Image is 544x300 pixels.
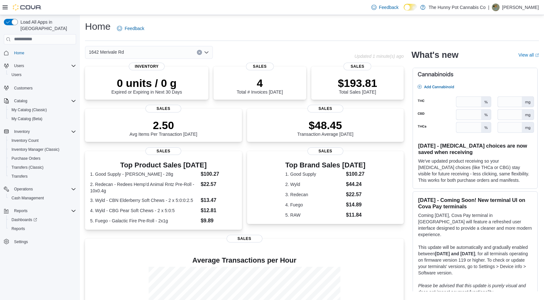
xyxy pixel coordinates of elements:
span: Customers [12,84,76,92]
p: Updated 1 minute(s) ago [354,54,404,59]
p: The Hunny Pot Cannabis Co [429,4,486,11]
h2: What's new [411,50,458,60]
span: Cash Management [12,196,44,201]
a: Inventory Count [9,137,41,144]
h3: [DATE] - [MEDICAL_DATA] choices are now saved when receiving [418,142,532,155]
dt: 3. Redecan [285,191,343,198]
button: Users [12,62,27,70]
dt: 2. Redecan - Redees Hemp'd Animal Rntz Pre-Roll - 10x0.4g [90,181,198,194]
svg: External link [535,53,539,57]
dt: 5. RAW [285,212,343,218]
span: My Catalog (Beta) [12,116,43,121]
span: Inventory [14,129,30,134]
span: My Catalog (Classic) [9,106,76,114]
a: Transfers (Classic) [9,164,46,171]
a: Settings [12,238,30,246]
p: Coming [DATE], Cova Pay terminal in [GEOGRAPHIC_DATA] will feature a refreshed user interface des... [418,212,532,238]
button: Cash Management [6,194,79,203]
button: Reports [1,206,79,215]
div: Total Sales [DATE] [338,77,377,95]
a: Transfers [9,173,30,180]
h3: [DATE] - Coming Soon! New terminal UI on Cova Pay terminals [418,197,532,210]
span: Dashboards [9,216,76,224]
span: Catalog [12,97,76,105]
button: Reports [6,224,79,233]
dd: $22.57 [201,181,237,188]
span: Purchase Orders [12,156,41,161]
button: My Catalog (Classic) [6,105,79,114]
span: Operations [14,187,33,192]
span: Users [9,71,76,79]
span: Home [14,50,24,56]
button: Inventory Count [6,136,79,145]
span: 1642 Merivale Rd [89,48,124,56]
button: Users [1,61,79,70]
button: Inventory [12,128,32,135]
div: Total # Invoices [DATE] [237,77,283,95]
button: Inventory Manager (Classic) [6,145,79,154]
button: Operations [12,185,35,193]
span: Inventory Manager (Classic) [12,147,59,152]
p: We've updated product receiving so your [MEDICAL_DATA] choices (like THCa or CBG) stay visible fo... [418,158,532,183]
dd: $14.89 [346,201,366,209]
a: Customers [12,84,35,92]
span: Users [14,63,24,68]
span: My Catalog (Classic) [12,107,47,112]
span: Reports [9,225,76,233]
span: Reports [12,226,25,231]
span: Sales [246,63,274,70]
button: Reports [12,207,30,215]
dt: 4. Wyld - CBG Pear Soft Chews - 2 x 5:0:5 [90,207,198,214]
button: Clear input [197,50,202,55]
dt: 1. Good Supply [285,171,343,177]
span: Customers [14,86,33,91]
span: Inventory [12,128,76,135]
button: Open list of options [204,50,209,55]
button: My Catalog (Beta) [6,114,79,123]
span: Feedback [379,4,399,11]
span: Load All Apps in [GEOGRAPHIC_DATA] [18,19,76,32]
dt: 3. Wyld - CBN Elderberry Soft Chews - 2 x 5:0:0:2.5 [90,197,198,204]
a: Inventory Manager (Classic) [9,146,62,153]
button: Home [1,48,79,58]
em: Please be advised that this update is purely visual and does not impact payment functionality. [418,283,526,295]
p: 2.50 [129,119,197,132]
a: View allExternal link [518,52,539,58]
span: Dashboards [12,217,37,222]
button: Operations [1,185,79,194]
span: Transfers (Classic) [9,164,76,171]
span: Inventory [129,63,165,70]
span: Sales [145,147,181,155]
a: Users [9,71,24,79]
span: Users [12,62,76,70]
span: Transfers [12,174,27,179]
span: Settings [12,238,76,246]
dd: $22.57 [346,191,366,198]
strong: [DATE] and [DATE] [435,251,475,256]
button: Purchase Orders [6,154,79,163]
p: $193.81 [338,77,377,89]
dd: $13.47 [201,196,237,204]
button: Catalog [12,97,30,105]
div: Transaction Average [DATE] [297,119,354,137]
a: My Catalog (Beta) [9,115,45,123]
span: Sales [227,235,262,242]
span: Operations [12,185,76,193]
p: $48.45 [297,119,354,132]
dd: $100.27 [346,170,366,178]
p: 0 units / 0 g [112,77,182,89]
span: Settings [14,239,28,244]
h3: Top Product Sales [DATE] [90,161,237,169]
a: Dashboards [9,216,40,224]
div: Avg Items Per Transaction [DATE] [129,119,197,137]
p: This update will be automatically and gradually enabled between , for all terminals operating on ... [418,244,532,276]
span: Reports [14,208,27,213]
div: Expired or Expiring in Next 30 Days [112,77,182,95]
span: Inventory Manager (Classic) [9,146,76,153]
span: Inventory Count [9,137,76,144]
span: Reports [12,207,76,215]
dt: 5. Fuego - Galactic Fire Pre-Roll - 2x1g [90,218,198,224]
span: Purchase Orders [9,155,76,162]
span: Sales [307,147,343,155]
button: Catalog [1,96,79,105]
